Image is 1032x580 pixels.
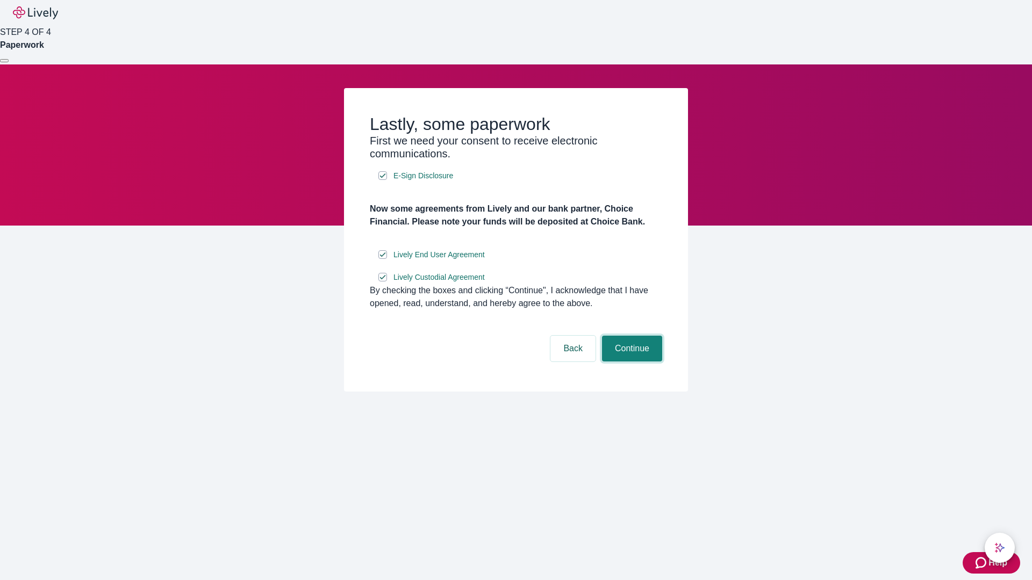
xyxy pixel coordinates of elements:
[391,271,487,284] a: e-sign disclosure document
[994,542,1005,553] svg: Lively AI Assistant
[13,6,58,19] img: Lively
[988,556,1007,569] span: Help
[985,533,1015,563] button: chat
[370,284,662,310] div: By checking the boxes and clicking “Continue", I acknowledge that I have opened, read, understand...
[393,272,485,283] span: Lively Custodial Agreement
[370,202,662,228] h4: Now some agreements from Lively and our bank partner, Choice Financial. Please note your funds wi...
[963,552,1020,574] button: Zendesk support iconHelp
[976,556,988,569] svg: Zendesk support icon
[393,249,485,260] span: Lively End User Agreement
[602,336,662,361] button: Continue
[370,134,662,160] h3: First we need your consent to receive electronic communications.
[370,114,662,134] h2: Lastly, some paperwork
[391,248,487,262] a: e-sign disclosure document
[393,170,453,182] span: E-Sign Disclosure
[391,169,455,183] a: e-sign disclosure document
[550,336,596,361] button: Back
